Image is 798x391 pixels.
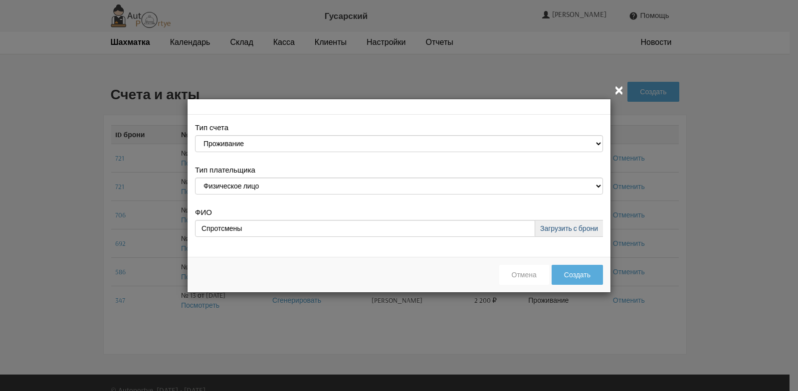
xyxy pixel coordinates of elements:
[613,84,625,96] button: Закрыть
[613,84,625,96] i: 
[535,220,603,237] a: Загрузить с брони
[195,122,228,133] label: Тип счета
[499,265,549,285] button: Отмена
[552,265,603,285] button: Создать
[195,207,212,217] label: ФИО
[195,165,255,175] label: Тип плательщика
